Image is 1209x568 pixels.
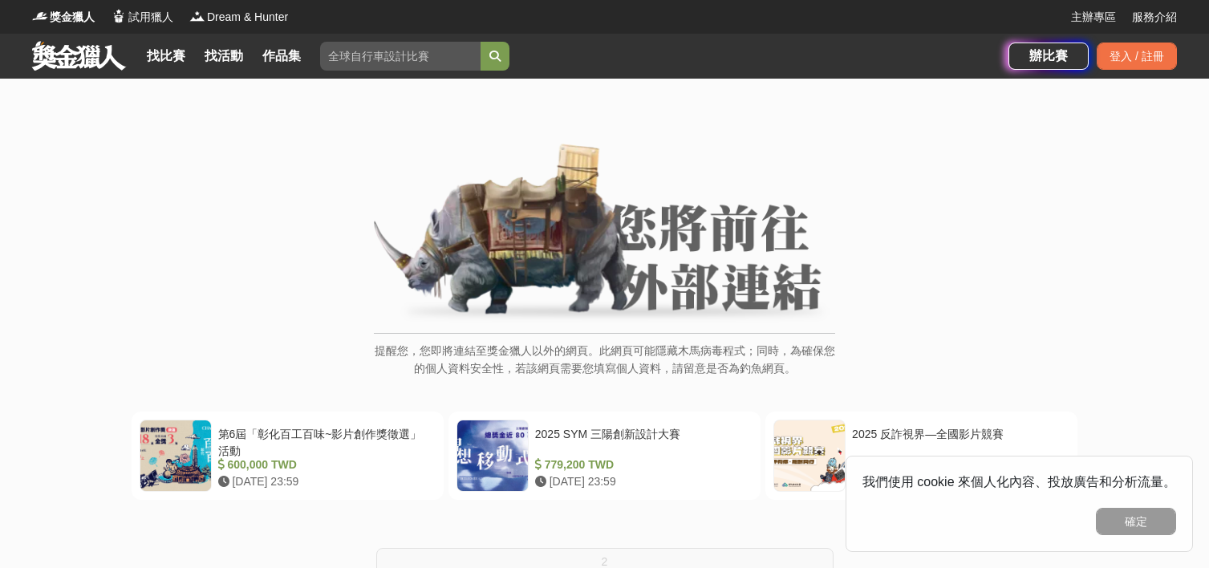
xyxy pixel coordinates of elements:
[32,8,48,24] img: Logo
[189,8,205,24] img: Logo
[32,9,95,26] a: Logo獎金獵人
[374,342,835,394] p: 提醒您，您即將連結至獎金獵人以外的網頁。此網頁可能隱藏木馬病毒程式；同時，為確保您的個人資料安全性，若該網頁需要您填寫個人資料，請留意是否為釣魚網頁。
[374,144,835,325] img: External Link Banner
[1096,508,1176,535] button: 確定
[1071,9,1116,26] a: 主辦專區
[535,473,746,490] div: [DATE] 23:59
[448,412,761,500] a: 2025 SYM 三陽創新設計大賽 779,200 TWD [DATE] 23:59
[207,9,288,26] span: Dream & Hunter
[132,412,444,500] a: 第6屆「彰化百工百味~影片創作獎徵選」活動 600,000 TWD [DATE] 23:59
[218,473,429,490] div: [DATE] 23:59
[1132,9,1177,26] a: 服務介紹
[535,426,746,456] div: 2025 SYM 三陽創新設計大賽
[111,9,173,26] a: Logo試用獵人
[218,456,429,473] div: 600,000 TWD
[128,9,173,26] span: 試用獵人
[1097,43,1177,70] div: 登入 / 註冊
[765,412,1077,500] a: 2025 反詐視界—全國影片競賽 640,000 TWD [DATE] 17:00
[111,8,127,24] img: Logo
[50,9,95,26] span: 獎金獵人
[1008,43,1089,70] a: 辦比賽
[140,45,192,67] a: 找比賽
[320,42,481,71] input: 全球自行車設計比賽
[852,426,1063,456] div: 2025 反詐視界—全國影片競賽
[535,456,746,473] div: 779,200 TWD
[218,426,429,456] div: 第6屆「彰化百工百味~影片創作獎徵選」活動
[198,45,250,67] a: 找活動
[256,45,307,67] a: 作品集
[189,9,288,26] a: LogoDream & Hunter
[862,475,1176,489] span: 我們使用 cookie 來個人化內容、投放廣告和分析流量。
